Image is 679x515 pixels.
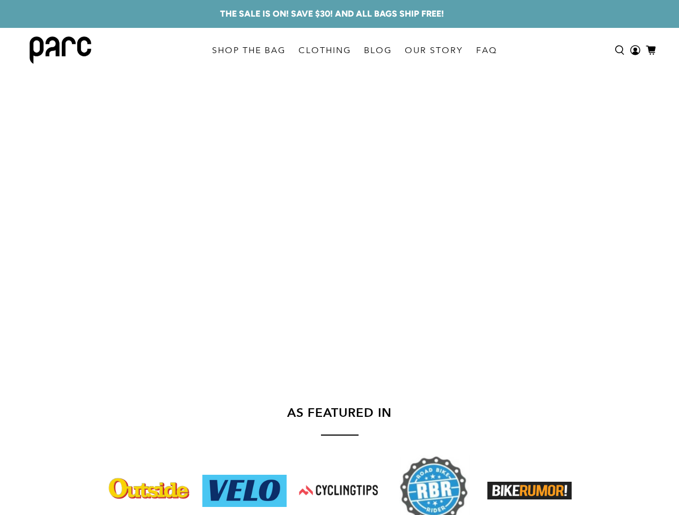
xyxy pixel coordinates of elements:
a: FAQ [470,35,503,65]
a: BLOG [357,35,398,65]
img: Velo cycling website logo linked to Parc cycling gear bag review on Velo magazine website. [202,475,287,507]
a: CLOTHING [292,35,357,65]
a: THE SALE IS ON! SAVE $30! AND ALL BAGS SHIP FREE! [220,8,444,20]
a: SHOP THE BAG [206,35,292,65]
img: parc bag logo [30,36,91,64]
nav: main navigation [206,28,503,72]
img: Outside magazine logo linked to Parc cycling gear bag review on Outside magazine website. [107,475,192,507]
a: OUR STORY [398,35,470,65]
img: CyclingTips logo linked to Parc cycling gear bag review on Cyclingtips magazine website. [297,475,382,507]
h4: As featured in [287,403,392,422]
img: Bike Rumor website logo linked to Parc cycling gear bag article feature [487,482,572,499]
